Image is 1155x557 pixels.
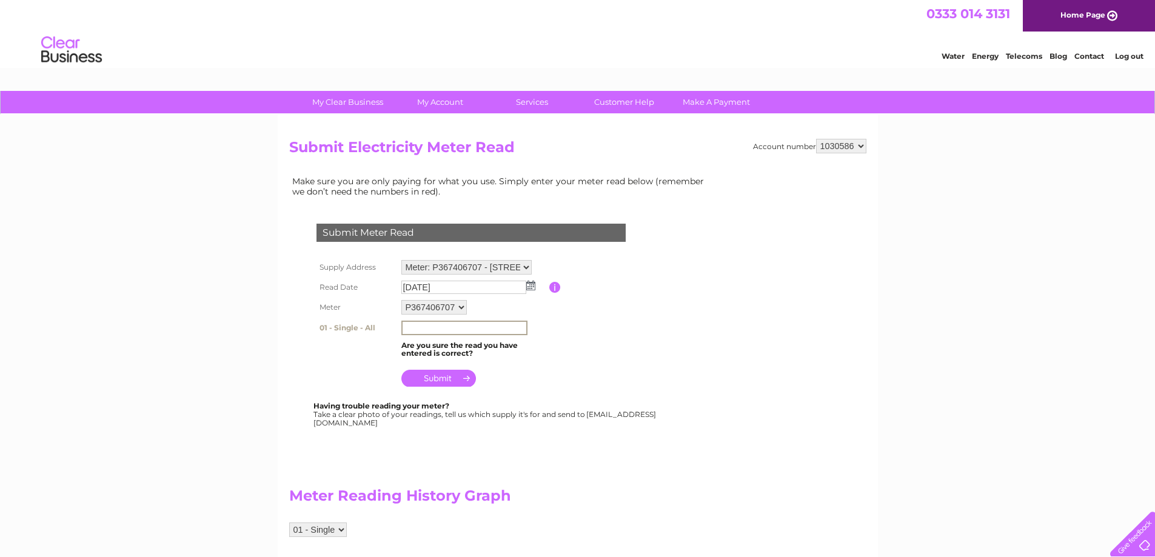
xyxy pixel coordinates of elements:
div: Account number [753,139,866,153]
th: Meter [313,297,398,318]
a: My Account [390,91,490,113]
b: Having trouble reading your meter? [313,401,449,410]
a: Log out [1115,52,1143,61]
a: Blog [1050,52,1067,61]
a: Telecoms [1006,52,1042,61]
h2: Submit Electricity Meter Read [289,139,866,162]
input: Submit [401,370,476,387]
td: Are you sure the read you have entered is correct? [398,338,549,361]
input: Information [549,282,561,293]
div: Clear Business is a trading name of Verastar Limited (registered in [GEOGRAPHIC_DATA] No. 3667643... [292,7,865,59]
a: Customer Help [574,91,674,113]
h2: Meter Reading History Graph [289,487,714,510]
img: ... [526,281,535,290]
img: logo.png [41,32,102,68]
a: Make A Payment [666,91,766,113]
th: Read Date [313,278,398,297]
th: 01 - Single - All [313,318,398,338]
div: Submit Meter Read [316,224,626,242]
div: Take a clear photo of your readings, tell us which supply it's for and send to [EMAIL_ADDRESS][DO... [313,402,658,427]
th: Supply Address [313,257,398,278]
a: Services [482,91,582,113]
a: My Clear Business [298,91,398,113]
a: Water [942,52,965,61]
a: Energy [972,52,999,61]
a: Contact [1074,52,1104,61]
a: 0333 014 3131 [926,6,1010,21]
td: Make sure you are only paying for what you use. Simply enter your meter read below (remember we d... [289,173,714,199]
